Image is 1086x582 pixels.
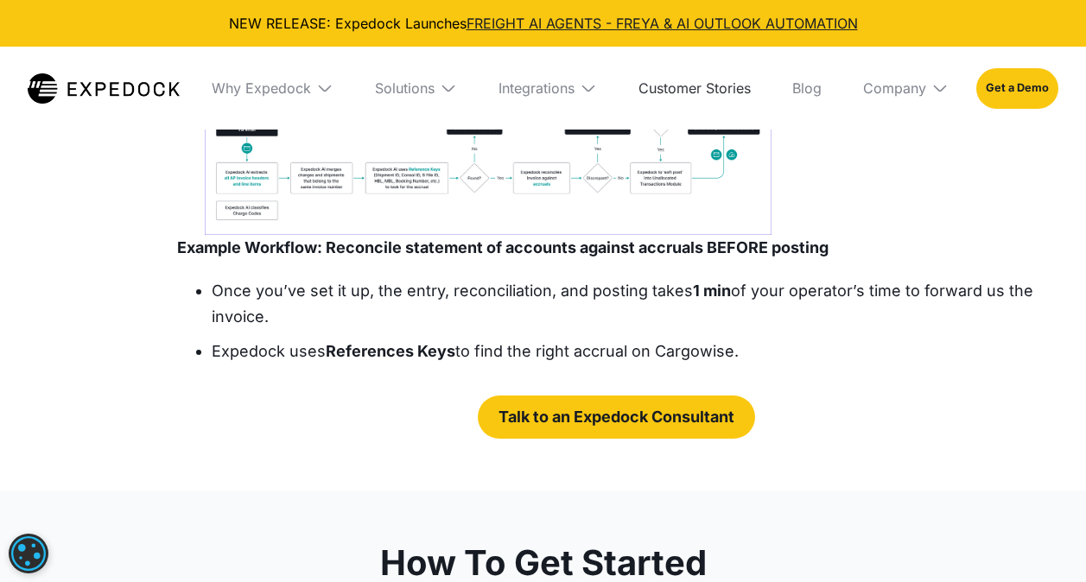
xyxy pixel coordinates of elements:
[177,238,829,256] strong: Example Workflow: Reconcile statement of accounts against accruals BEFORE posting
[778,47,835,130] a: Blog
[198,47,347,130] div: Why Expedock
[478,395,755,439] a: Talk to an Expedock Consultant
[693,282,731,300] strong: 1 min
[212,79,311,97] div: Why Expedock
[375,79,435,97] div: Solutions
[205,49,772,235] a: open lightbox
[361,47,471,130] div: Solutions
[625,47,765,130] a: Customer Stories
[976,68,1058,108] a: Get a Demo
[1000,499,1086,582] iframe: Chat Widget
[212,338,1057,364] li: Expedock uses to find the right accrual on Cargowise.
[499,79,575,97] div: Integrations
[467,15,858,32] a: FREIGHT AI AGENTS - FREYA & AI OUTLOOK AUTOMATION
[326,342,455,360] strong: References Keys
[863,79,926,97] div: Company
[849,47,962,130] div: Company
[212,278,1057,330] li: Once you’ve set it up, the entry, reconciliation, and posting takes of your operator’s time to fo...
[485,47,611,130] div: Integrations
[14,14,1072,33] div: NEW RELEASE: Expedock Launches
